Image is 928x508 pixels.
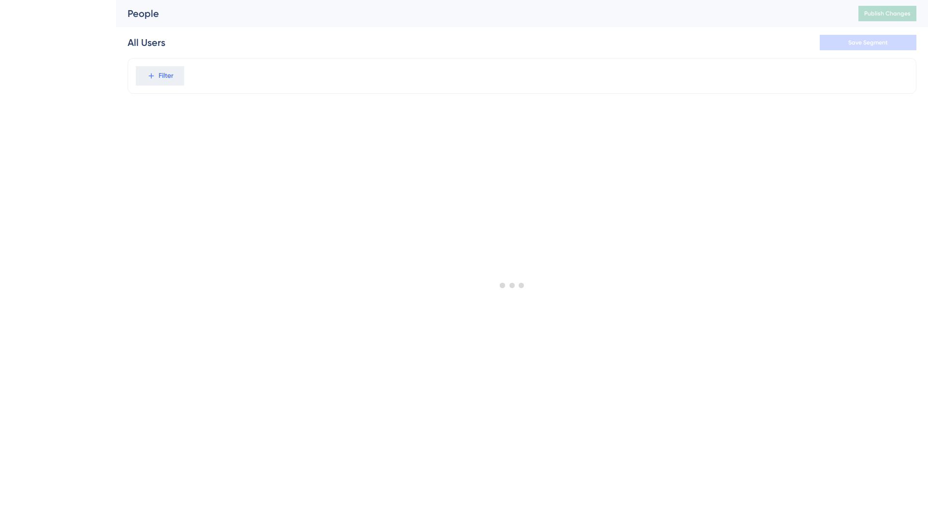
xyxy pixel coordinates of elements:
span: Publish Changes [864,10,911,17]
button: Save Segment [820,35,916,50]
div: All Users [128,36,165,49]
div: People [128,7,834,20]
button: Publish Changes [858,6,916,21]
span: Save Segment [848,39,888,46]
